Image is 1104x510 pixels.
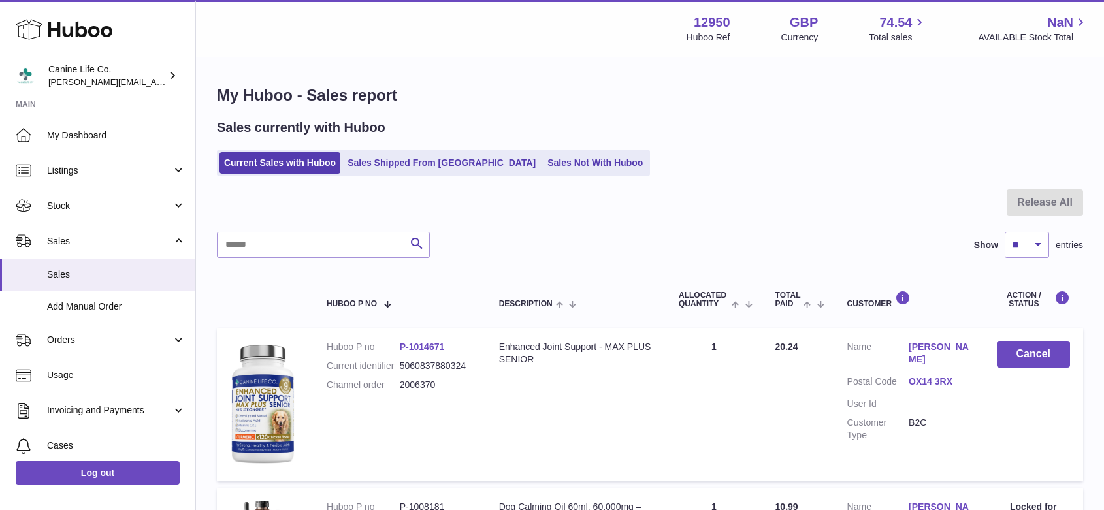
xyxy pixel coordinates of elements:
span: ALLOCATED Quantity [679,291,728,308]
div: Customer [847,291,971,308]
dt: User Id [847,398,909,410]
button: Cancel [997,341,1070,368]
a: Log out [16,461,180,485]
span: Add Manual Order [47,300,186,313]
td: 1 [666,328,762,481]
dt: Current identifier [327,360,400,372]
span: NaN [1047,14,1073,31]
a: OX14 3RX [909,375,970,388]
img: 129501732536582.jpg [230,341,295,465]
dd: 2006370 [400,379,473,391]
span: 74.54 [879,14,912,31]
dt: Customer Type [847,417,909,441]
div: Huboo Ref [687,31,730,44]
span: Sales [47,235,172,247]
div: Enhanced Joint Support - MAX PLUS SENIOR [499,341,653,366]
h1: My Huboo - Sales report [217,85,1083,106]
span: Invoicing and Payments [47,404,172,417]
a: 74.54 Total sales [869,14,927,44]
strong: GBP [790,14,818,31]
span: Sales [47,268,186,281]
a: [PERSON_NAME] [909,341,970,366]
span: Cases [47,439,186,452]
dt: Channel order [327,379,400,391]
div: Action / Status [997,291,1070,308]
span: Stock [47,200,172,212]
span: Total paid [775,291,801,308]
dt: Postal Code [847,375,909,391]
label: Show [974,239,998,251]
span: AVAILABLE Stock Total [978,31,1088,44]
span: Huboo P no [327,300,377,308]
span: 20.24 [775,342,798,352]
span: Orders [47,334,172,346]
span: Listings [47,165,172,177]
span: Description [499,300,553,308]
span: My Dashboard [47,129,186,142]
dd: 5060837880324 [400,360,473,372]
img: kevin@clsgltd.co.uk [16,66,35,86]
dt: Name [847,341,909,369]
a: P-1014671 [400,342,445,352]
a: Sales Not With Huboo [543,152,647,174]
h2: Sales currently with Huboo [217,119,385,136]
a: NaN AVAILABLE Stock Total [978,14,1088,44]
dt: Huboo P no [327,341,400,353]
span: Total sales [869,31,927,44]
strong: 12950 [694,14,730,31]
div: Canine Life Co. [48,63,166,88]
a: Current Sales with Huboo [219,152,340,174]
a: Sales Shipped From [GEOGRAPHIC_DATA] [343,152,540,174]
span: [PERSON_NAME][EMAIL_ADDRESS][DOMAIN_NAME] [48,76,262,87]
div: Currency [781,31,819,44]
dd: B2C [909,417,970,441]
span: Usage [47,369,186,381]
span: entries [1056,239,1083,251]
